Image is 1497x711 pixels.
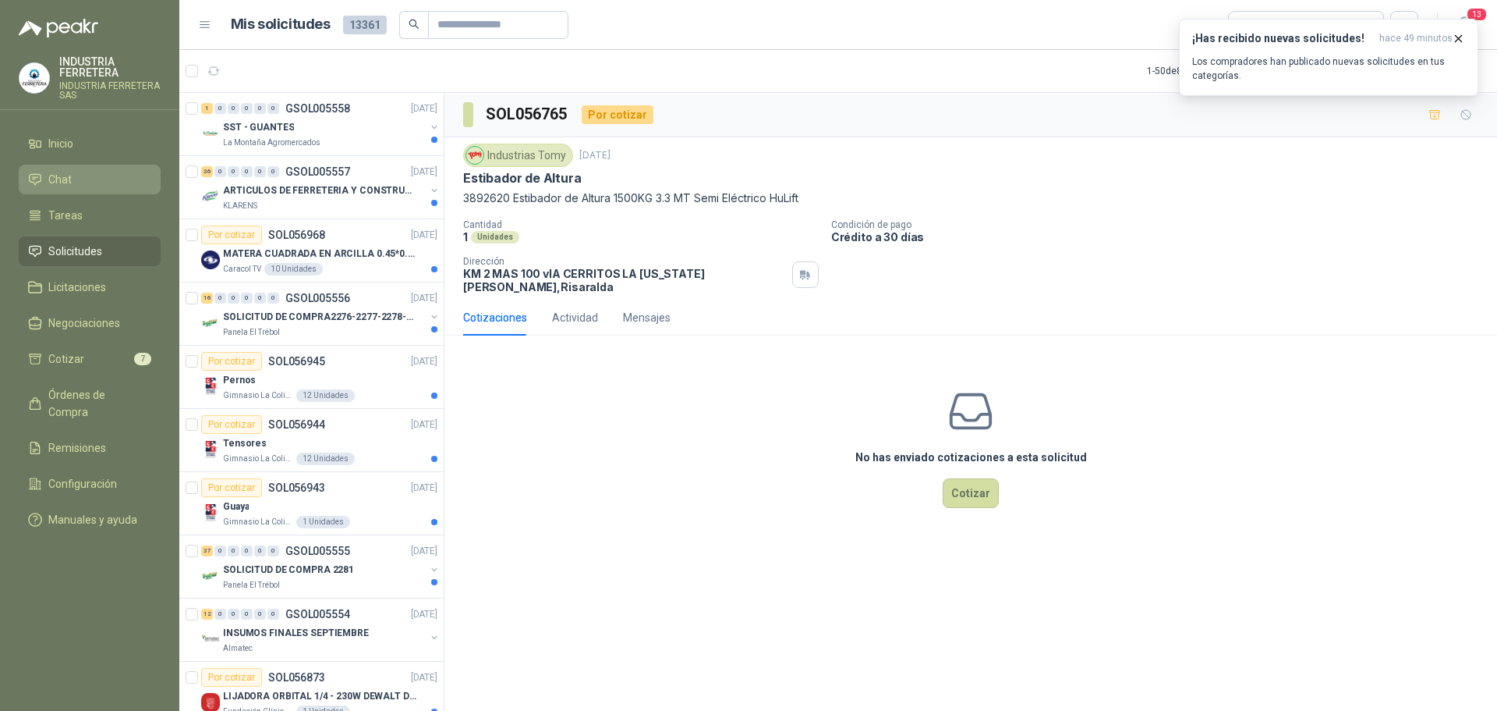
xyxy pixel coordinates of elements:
[411,101,437,116] p: [DATE]
[268,229,325,240] p: SOL056968
[201,440,220,459] img: Company Logo
[201,630,220,649] img: Company Logo
[411,481,437,496] p: [DATE]
[267,546,279,556] div: 0
[223,642,253,655] p: Almatec
[463,256,786,267] p: Dirección
[285,546,350,556] p: GSOL005555
[241,166,253,177] div: 0
[466,147,483,164] img: Company Logo
[264,263,323,276] div: 10 Unidades
[48,511,137,528] span: Manuales y ayuda
[59,81,161,100] p: INDUSTRIA FERRETERA SAS
[268,356,325,367] p: SOL056945
[201,293,213,304] div: 16
[241,609,253,620] div: 0
[267,609,279,620] div: 0
[343,16,387,34] span: 13361
[48,243,102,260] span: Solicitudes
[285,293,350,304] p: GSOL005556
[486,102,569,126] h3: SOL056765
[19,469,161,499] a: Configuración
[411,670,437,685] p: [DATE]
[48,475,117,492] span: Configuración
[623,309,671,326] div: Mensajes
[214,103,226,114] div: 0
[201,314,220,332] img: Company Logo
[411,291,437,306] p: [DATE]
[201,415,262,434] div: Por cotizar
[48,315,120,332] span: Negociaciones
[223,389,293,402] p: Gimnasio La Colina
[201,352,262,371] div: Por cotizar
[411,544,437,559] p: [DATE]
[411,607,437,622] p: [DATE]
[201,546,213,556] div: 37
[411,418,437,432] p: [DATE]
[48,439,106,457] span: Remisiones
[19,19,98,37] img: Logo peakr
[463,230,468,244] p: 1
[1238,16,1271,34] div: Todas
[267,103,279,114] div: 0
[201,124,220,143] img: Company Logo
[285,609,350,620] p: GSOL005554
[214,293,226,304] div: 0
[48,207,83,224] span: Tareas
[201,166,213,177] div: 36
[231,13,331,36] h1: Mis solicitudes
[267,293,279,304] div: 0
[579,148,610,163] p: [DATE]
[223,137,320,149] p: La Montaña Agromercados
[201,377,220,396] img: Company Logo
[254,293,266,304] div: 0
[179,409,444,472] a: Por cotizarSOL056944[DATE] Company LogoTensoresGimnasio La Colina12 Unidades
[19,165,161,194] a: Chat
[201,251,220,269] img: Company Logo
[201,503,220,522] img: Company Logo
[201,542,441,592] a: 37 0 0 0 0 0 GSOL005555[DATE] Company LogoSOLICITUD DE COMPRA 2281Panela El Trébol
[48,350,84,368] span: Cotizar
[201,609,213,620] div: 12
[285,103,350,114] p: GSOL005558
[228,103,239,114] div: 0
[201,478,262,497] div: Por cotizar
[19,433,161,463] a: Remisiones
[223,326,280,339] p: Panela El Trébol
[471,231,519,244] div: Unidades
[223,120,294,135] p: SST - GUANTES
[241,546,253,556] div: 0
[48,279,106,296] span: Licitaciones
[19,236,161,266] a: Solicitudes
[19,505,161,535] a: Manuales y ayuda
[463,170,582,187] p: Estibador de Altura
[59,56,161,78] p: INDUSTRIA FERRETERA
[48,135,73,152] span: Inicio
[463,309,527,326] div: Cotizaciones
[179,219,444,283] a: Por cotizarSOL056968[DATE] Company LogoMATERA CUADRADA EN ARCILLA 0.45*0.45*0.40Caracol TV10 Unid...
[1147,59,1248,84] div: 1 - 50 de 8272
[267,166,279,177] div: 0
[943,478,999,508] button: Cotizar
[463,190,1478,207] p: 3892620 Estibador de Altura 1500KG 3.3 MT Semi Eléctrico HuLift
[223,373,256,388] p: Pernos
[223,436,267,451] p: Tensores
[411,165,437,180] p: [DATE]
[223,579,280,592] p: Panela El Trébol
[463,267,786,293] p: KM 2 MAS 100 vIA CERRITOS LA [US_STATE] [PERSON_NAME] , Risaralda
[831,219,1491,230] p: Condición de pago
[48,386,146,421] span: Órdenes de Compra
[552,309,598,326] div: Actividad
[19,308,161,338] a: Negociaciones
[241,293,253,304] div: 0
[463,144,573,167] div: Industrias Tomy
[201,605,441,655] a: 12 0 0 0 0 0 GSOL005554[DATE] Company LogoINSUMOS FINALES SEPTIEMBREAlmatec
[134,353,151,365] span: 7
[254,546,266,556] div: 0
[296,453,355,465] div: 12 Unidades
[409,19,419,30] span: search
[296,389,355,402] div: 12 Unidades
[582,105,653,124] div: Por cotizar
[19,201,161,230] a: Tareas
[214,609,226,620] div: 0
